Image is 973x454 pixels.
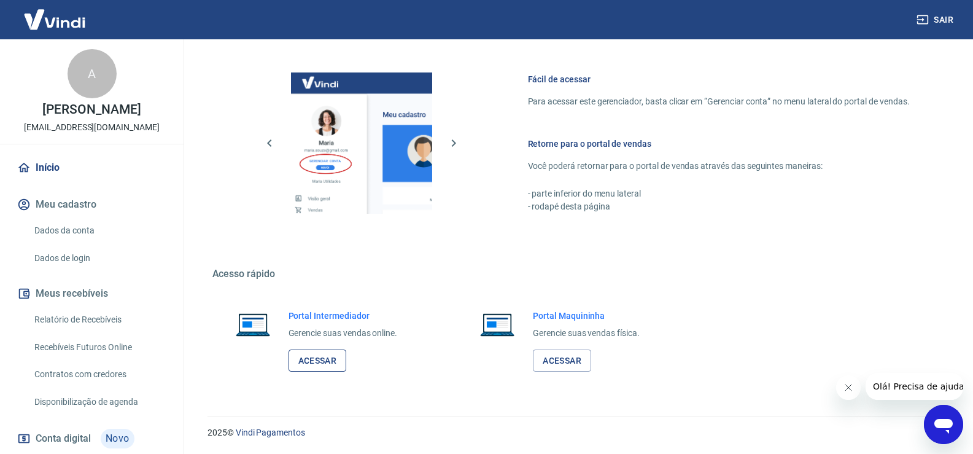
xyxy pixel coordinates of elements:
[29,389,169,415] a: Disponibilização de agenda
[29,218,169,243] a: Dados da conta
[42,103,141,116] p: [PERSON_NAME]
[924,405,963,444] iframe: Botão para abrir a janela de mensagens
[471,310,523,339] img: Imagem de um notebook aberto
[528,160,910,173] p: Você poderá retornar para o portal de vendas através das seguintes maneiras:
[212,268,939,280] h5: Acesso rápido
[15,280,169,307] button: Meus recebíveis
[15,191,169,218] button: Meu cadastro
[68,49,117,98] div: A
[528,200,910,213] p: - rodapé desta página
[914,9,958,31] button: Sair
[533,327,640,340] p: Gerencie suas vendas física.
[528,73,910,85] h6: Fácil de acessar
[7,9,103,18] span: Olá! Precisa de ajuda?
[15,1,95,38] img: Vindi
[836,375,861,400] iframe: Fechar mensagem
[15,424,169,453] a: Conta digitalNovo
[533,310,640,322] h6: Portal Maquininha
[227,310,279,339] img: Imagem de um notebook aberto
[15,154,169,181] a: Início
[528,95,910,108] p: Para acessar este gerenciador, basta clicar em “Gerenciar conta” no menu lateral do portal de ven...
[29,307,169,332] a: Relatório de Recebíveis
[289,350,347,372] a: Acessar
[291,72,432,214] img: Imagem da dashboard mostrando o botão de gerenciar conta na sidebar no lado esquerdo
[528,138,910,150] h6: Retorne para o portal de vendas
[36,430,91,447] span: Conta digital
[289,310,398,322] h6: Portal Intermediador
[533,350,591,372] a: Acessar
[207,426,944,439] p: 2025 ©
[866,373,963,400] iframe: Mensagem da empresa
[29,246,169,271] a: Dados de login
[236,428,305,437] a: Vindi Pagamentos
[24,121,160,134] p: [EMAIL_ADDRESS][DOMAIN_NAME]
[101,429,134,448] span: Novo
[289,327,398,340] p: Gerencie suas vendas online.
[29,335,169,360] a: Recebíveis Futuros Online
[29,362,169,387] a: Contratos com credores
[528,187,910,200] p: - parte inferior do menu lateral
